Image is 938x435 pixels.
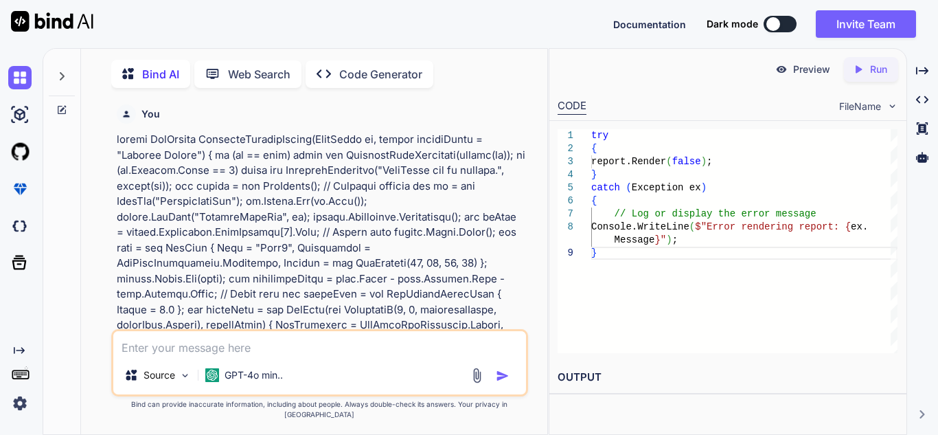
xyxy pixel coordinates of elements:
[707,17,758,31] span: Dark mode
[626,182,631,193] span: (
[205,368,219,382] img: GPT-4o mini
[549,361,906,394] h2: OUTPUT
[839,100,881,113] span: FileName
[816,10,916,38] button: Invite Team
[339,66,422,82] p: Code Generator
[591,143,597,154] span: {
[558,247,573,260] div: 9
[558,208,573,221] div: 7
[707,156,712,167] span: ;
[870,63,887,76] p: Run
[591,130,608,141] span: try
[111,399,528,420] p: Bind can provide inaccurate information, including about people. Always double-check its answers....
[689,221,695,232] span: (
[701,182,707,193] span: )
[672,234,678,245] span: ;
[666,156,672,167] span: (
[558,168,573,181] div: 4
[615,234,655,245] span: Message
[591,169,597,180] span: }
[8,392,32,415] img: settings
[775,63,788,76] img: preview
[8,177,32,201] img: premium
[8,103,32,126] img: ai-studio
[142,66,179,82] p: Bind AI
[613,19,686,30] span: Documentation
[591,195,597,206] span: {
[469,368,485,383] img: attachment
[558,155,573,168] div: 3
[558,181,573,194] div: 5
[666,234,672,245] span: )
[558,221,573,234] div: 8
[615,208,816,219] span: // Log or display the error message
[8,66,32,89] img: chat
[654,234,666,245] span: }"
[141,107,160,121] h6: You
[591,182,620,193] span: catch
[144,368,175,382] p: Source
[225,368,283,382] p: GPT-4o min..
[11,11,93,32] img: Bind AI
[558,98,586,115] div: CODE
[228,66,290,82] p: Web Search
[672,156,701,167] span: false
[558,194,573,208] div: 6
[851,221,868,232] span: ex.
[496,369,510,383] img: icon
[695,221,851,232] span: $"Error rendering report: {
[632,182,701,193] span: Exception ex
[886,100,898,112] img: chevron down
[179,370,191,381] img: Pick Models
[591,221,689,232] span: Console.WriteLine
[8,140,32,164] img: githubLight
[793,63,830,76] p: Preview
[558,142,573,155] div: 2
[558,129,573,142] div: 1
[701,156,707,167] span: )
[8,214,32,238] img: darkCloudIdeIcon
[591,156,666,167] span: report.Render
[613,17,686,32] button: Documentation
[591,247,597,258] span: }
